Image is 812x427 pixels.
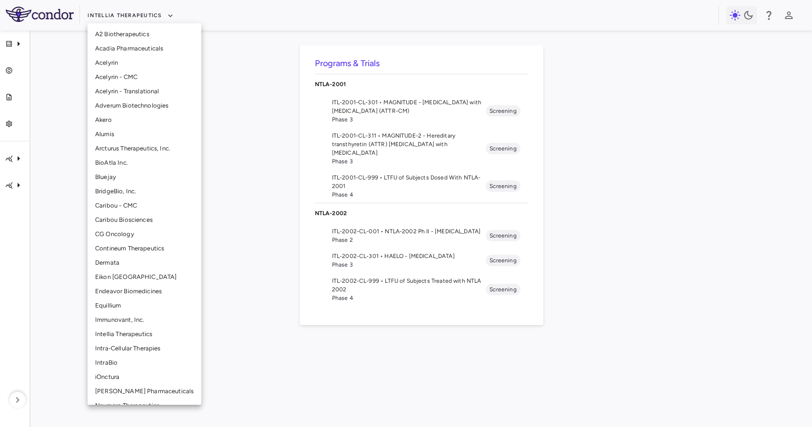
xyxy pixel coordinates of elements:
[88,327,201,341] li: Intellia Therapeutics
[88,270,201,284] li: Eikon [GEOGRAPHIC_DATA]
[88,384,201,398] li: [PERSON_NAME] Pharmaceuticals
[88,313,201,327] li: Immunovant, Inc.
[88,27,201,41] li: A2 Biotherapeutics
[88,41,201,56] li: Acadia Pharmaceuticals
[88,184,201,199] li: BridgeBio, Inc.
[88,227,201,241] li: CG Oncology
[88,298,201,313] li: Equillium
[88,141,201,156] li: Arcturus Therapeutics, Inc.
[88,56,201,70] li: Acelyrin
[88,170,201,184] li: Bluejay
[88,241,201,256] li: Contineum Therapeutics
[88,341,201,356] li: Intra-Cellular Therapies
[88,356,201,370] li: IntraBio
[88,398,201,413] li: Neumora Therapeutics
[88,99,201,113] li: Adverum Biotechnologies
[88,370,201,384] li: iOnctura
[88,70,201,84] li: Acelyrin - CMC
[88,84,201,99] li: Acelyrin - Translational
[88,199,201,213] li: Caribou - CMC
[88,113,201,127] li: Akero
[88,213,201,227] li: Caribou Biosciences
[88,256,201,270] li: Dermata
[88,127,201,141] li: Alumis
[88,284,201,298] li: Endeavor Biomedicines
[88,156,201,170] li: BioAtla Inc.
